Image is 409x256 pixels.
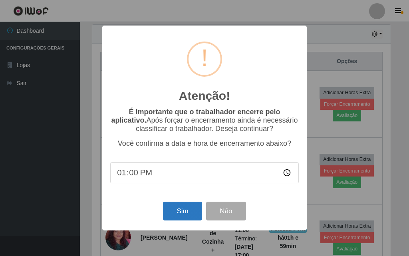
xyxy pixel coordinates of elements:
[163,202,202,220] button: Sim
[110,108,299,133] p: Após forçar o encerramento ainda é necessário classificar o trabalhador. Deseja continuar?
[111,108,280,124] b: É importante que o trabalhador encerre pelo aplicativo.
[206,202,246,220] button: Não
[110,139,299,148] p: Você confirma a data e hora de encerramento abaixo?
[179,89,230,103] h2: Atenção!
